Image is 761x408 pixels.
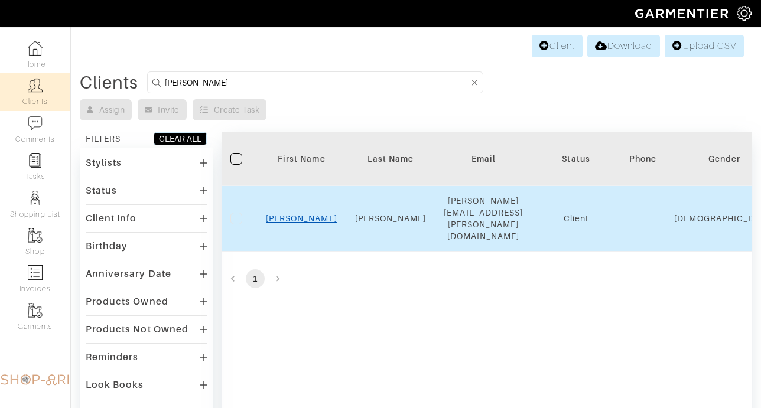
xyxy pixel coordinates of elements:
img: clients-icon-6bae9207a08558b7cb47a8932f037763ab4055f8c8b6bfacd5dc20c3e0201464.png [28,78,43,93]
div: Look Books [86,379,144,391]
div: Phone [629,153,656,165]
div: Email [444,153,523,165]
div: Reminders [86,351,138,363]
img: dashboard-icon-dbcd8f5a0b271acd01030246c82b418ddd0df26cd7fceb0bd07c9910d44c42f6.png [28,41,43,56]
img: garments-icon-b7da505a4dc4fd61783c78ac3ca0ef83fa9d6f193b1c9dc38574b1d14d53ca28.png [28,228,43,243]
img: garments-icon-b7da505a4dc4fd61783c78ac3ca0ef83fa9d6f193b1c9dc38574b1d14d53ca28.png [28,303,43,318]
img: garmentier-logo-header-white-b43fb05a5012e4ada735d5af1a66efaba907eab6374d6393d1fbf88cb4ef424d.png [629,3,737,24]
nav: pagination navigation [222,269,752,288]
a: Download [587,35,660,57]
th: Toggle SortBy [257,132,346,186]
a: Client [532,35,583,57]
div: CLEAR ALL [159,133,201,145]
input: Search by name, email, phone, city, or state [165,75,469,90]
div: Birthday [86,240,128,252]
img: orders-icon-0abe47150d42831381b5fb84f609e132dff9fe21cb692f30cb5eec754e2cba89.png [28,265,43,280]
div: [PERSON_NAME][EMAIL_ADDRESS][PERSON_NAME][DOMAIN_NAME] [444,195,523,242]
th: Toggle SortBy [532,132,620,186]
div: Client Info [86,213,137,224]
img: reminder-icon-8004d30b9f0a5d33ae49ab947aed9ed385cf756f9e5892f1edd6e32f2345188e.png [28,153,43,168]
div: Stylists [86,157,122,169]
div: Clients [80,77,138,89]
div: Products Not Owned [86,324,188,335]
div: First Name [266,153,337,165]
button: CLEAR ALL [154,132,207,145]
div: Products Owned [86,296,168,308]
button: page 1 [246,269,265,288]
th: Toggle SortBy [346,132,435,186]
a: [PERSON_NAME] [355,214,427,223]
img: gear-icon-white-bd11855cb880d31180b6d7d6211b90ccbf57a29d726f0c71d8c61bd08dd39cc2.png [737,6,752,21]
div: Status [541,153,612,165]
div: Last Name [355,153,427,165]
img: comment-icon-a0a6a9ef722e966f86d9cbdc48e553b5cf19dbc54f86b18d962a5391bc8f6eb6.png [28,116,43,130]
a: Upload CSV [665,35,744,57]
img: stylists-icon-eb353228a002819b7ec25b43dbf5f0378dd9e0616d9560372ff212230b889e62.png [28,191,43,205]
a: [PERSON_NAME] [266,214,337,223]
div: FILTERS [86,133,121,145]
div: Status [86,185,117,197]
div: Client [541,213,612,224]
div: Anniversary Date [86,268,171,280]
